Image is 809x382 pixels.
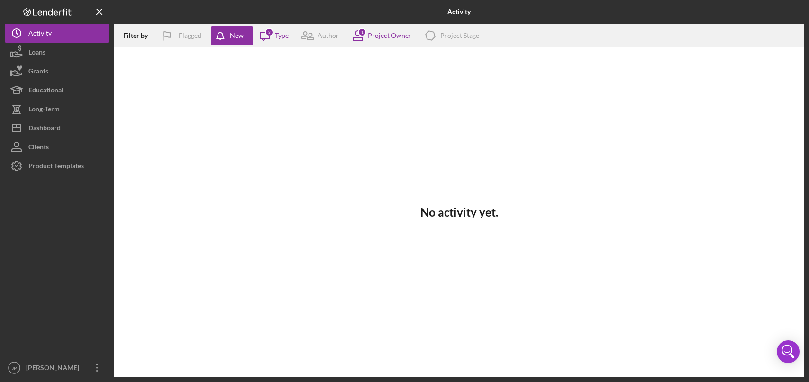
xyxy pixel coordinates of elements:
b: Activity [447,8,471,16]
button: Loans [5,43,109,62]
div: Type [275,32,289,39]
div: Filter by [123,32,155,39]
text: JP [11,365,17,371]
div: Flagged [179,26,201,45]
button: Educational [5,81,109,100]
div: Clients [28,137,49,159]
button: Dashboard [5,118,109,137]
div: Author [318,32,339,39]
button: New [211,26,253,45]
div: 3 [265,28,273,36]
button: Activity [5,24,109,43]
div: New [230,26,244,45]
button: JP[PERSON_NAME] [5,358,109,377]
div: Activity [28,24,52,45]
div: Grants [28,62,48,83]
button: Long-Term [5,100,109,118]
button: Grants [5,62,109,81]
div: Open Intercom Messenger [777,340,800,363]
div: Project Owner [368,32,411,39]
div: Loans [28,43,45,64]
button: Flagged [155,26,211,45]
div: Educational [28,81,64,102]
button: Product Templates [5,156,109,175]
div: Dashboard [28,118,61,140]
div: Product Templates [28,156,84,178]
div: [PERSON_NAME] [24,358,85,380]
button: Clients [5,137,109,156]
h3: No activity yet. [420,206,498,219]
div: 1 [358,28,366,36]
div: Project Stage [440,32,479,39]
div: Long-Term [28,100,60,121]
